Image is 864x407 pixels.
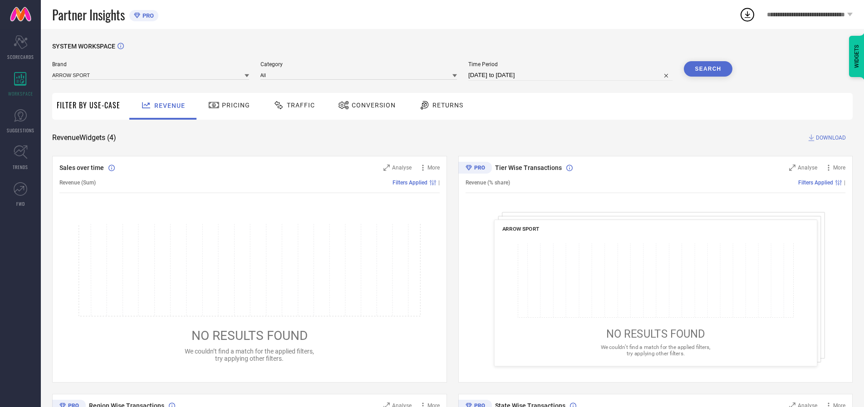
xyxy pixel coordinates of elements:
[383,165,390,171] svg: Zoom
[140,12,154,19] span: PRO
[684,61,733,77] button: Search
[833,165,845,171] span: More
[7,127,34,134] span: SUGGESTIONS
[185,348,314,362] span: We couldn’t find a match for the applied filters, try applying other filters.
[468,61,673,68] span: Time Period
[52,61,249,68] span: Brand
[789,165,795,171] svg: Zoom
[287,102,315,109] span: Traffic
[154,102,185,109] span: Revenue
[458,162,492,175] div: Premium
[600,344,710,356] span: We couldn’t find a match for the applied filters, try applying other filters.
[7,53,34,60] span: SCORECARDS
[260,61,457,68] span: Category
[739,6,756,23] div: Open download list
[59,164,104,171] span: Sales over time
[816,133,846,142] span: DOWNLOAD
[16,200,25,207] span: FWD
[392,165,412,171] span: Analyse
[432,102,463,109] span: Returns
[844,179,845,186] span: |
[222,102,250,109] span: Pricing
[468,70,673,81] input: Select time period
[59,179,96,186] span: Revenue (Sum)
[502,226,539,232] span: ARROW SPORT
[8,90,33,97] span: WORKSPACE
[52,5,125,24] span: Partner Insights
[52,133,116,142] span: Revenue Widgets ( 4 )
[798,165,817,171] span: Analyse
[191,328,308,343] span: NO RESULTS FOUND
[52,43,115,50] span: SYSTEM WORKSPACE
[495,164,562,171] span: Tier Wise Transactions
[13,164,28,170] span: TRENDS
[606,328,705,340] span: NO RESULTS FOUND
[798,179,833,186] span: Filters Applied
[438,179,440,186] span: |
[393,179,427,186] span: Filters Applied
[57,100,120,111] span: Filter By Use-Case
[427,165,440,171] span: More
[466,179,510,186] span: Revenue (% share)
[352,102,396,109] span: Conversion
